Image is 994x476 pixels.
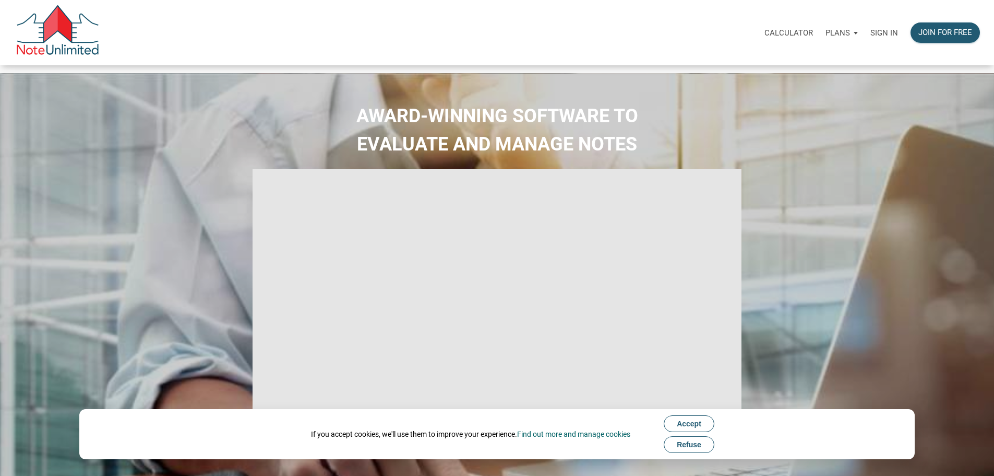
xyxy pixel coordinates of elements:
p: Sign in [870,28,898,38]
a: Sign in [864,16,904,49]
div: If you accept cookies, we'll use them to improve your experience. [311,429,630,439]
a: Find out more and manage cookies [517,430,630,438]
span: Refuse [677,440,701,449]
a: Join for free [904,16,986,49]
a: Calculator [758,16,819,49]
p: Plans [825,28,850,38]
div: Join for free [918,27,972,39]
button: Join for free [911,22,980,43]
span: Accept [677,420,701,428]
h2: AWARD-WINNING SOFTWARE TO EVALUATE AND MANAGE NOTES [8,102,986,158]
button: Refuse [664,436,714,453]
button: Accept [664,415,714,432]
a: Plans [819,16,864,49]
button: Plans [819,17,864,49]
iframe: NoteUnlimited [253,169,742,444]
p: Calculator [764,28,813,38]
